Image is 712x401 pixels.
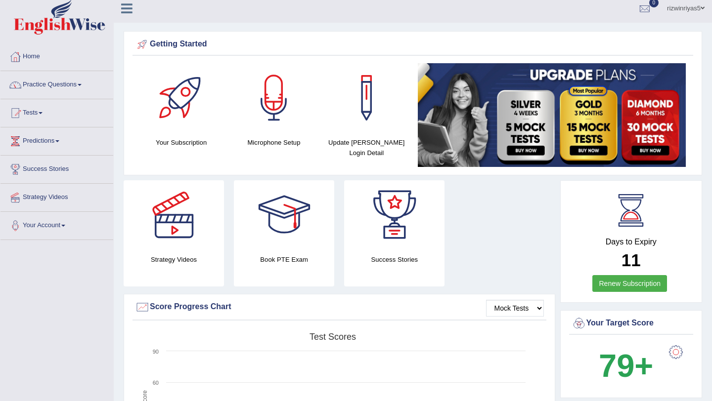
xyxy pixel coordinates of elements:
[344,254,445,265] h4: Success Stories
[0,127,113,152] a: Predictions
[418,63,686,167] img: small5.jpg
[0,184,113,208] a: Strategy Videos
[153,349,159,355] text: 90
[592,275,667,292] a: Renew Subscription
[0,99,113,124] a: Tests
[140,137,222,148] h4: Your Subscription
[232,137,315,148] h4: Microphone Setup
[0,43,113,68] a: Home
[572,316,691,331] div: Your Target Score
[622,250,641,270] b: 11
[310,332,356,342] tspan: Test scores
[325,137,408,158] h4: Update [PERSON_NAME] Login Detail
[0,156,113,180] a: Success Stories
[572,238,691,246] h4: Days to Expiry
[135,37,691,52] div: Getting Started
[0,71,113,96] a: Practice Questions
[0,212,113,237] a: Your Account
[135,300,544,315] div: Score Progress Chart
[234,254,334,265] h4: Book PTE Exam
[153,380,159,386] text: 60
[599,348,653,384] b: 79+
[124,254,224,265] h4: Strategy Videos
